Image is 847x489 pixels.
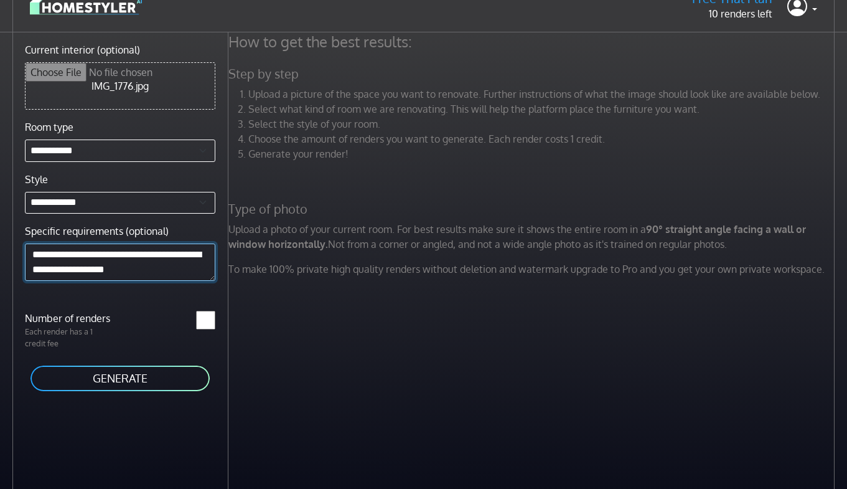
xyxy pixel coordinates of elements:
[248,116,838,131] li: Select the style of your room.
[221,222,845,252] p: Upload a photo of your current room. For best results make sure it shows the entire room in a Not...
[692,6,772,21] p: 10 renders left
[248,102,838,116] li: Select what kind of room we are renovating. This will help the platform place the furniture you w...
[221,32,845,51] h4: How to get the best results:
[248,131,838,146] li: Choose the amount of renders you want to generate. Each render costs 1 credit.
[248,146,838,161] li: Generate your render!
[221,262,845,277] p: To make 100% private high quality renders without deletion and watermark upgrade to Pro and you g...
[25,172,48,187] label: Style
[25,120,73,135] label: Room type
[25,224,169,239] label: Specific requirements (optional)
[248,87,838,102] li: Upload a picture of the space you want to renovate. Further instructions of what the image should...
[221,66,845,82] h5: Step by step
[17,311,120,326] label: Number of renders
[17,326,120,349] p: Each render has a 1 credit fee
[29,364,211,392] button: GENERATE
[221,201,845,217] h5: Type of photo
[25,42,140,57] label: Current interior (optional)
